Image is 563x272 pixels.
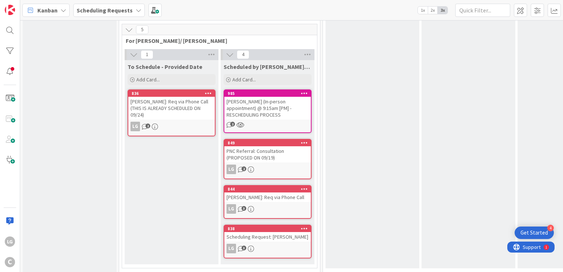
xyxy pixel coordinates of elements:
div: 836[PERSON_NAME]: Req via Phone Call (THIS IS ALREADY SCHEDULED ON 09/24) [128,90,215,120]
div: [PERSON_NAME]: Req via Phone Call (THIS IS ALREADY SCHEDULED ON 09/24) [128,97,215,120]
div: 849 [224,140,311,146]
a: 849PNC Referral: Consultation (PROPOSED ON 09/19)LG [224,139,312,179]
div: LG [227,244,236,253]
div: 836 [128,90,215,97]
span: Scheduled by Laine/Pring [224,63,312,70]
span: Support [15,1,33,10]
span: 2 [230,122,235,126]
div: LG [224,204,311,214]
div: LG [227,204,236,214]
div: LG [224,165,311,174]
a: 985[PERSON_NAME] (In-person appointment) @ 9:15am [PM] - RESCHEDULING PROCESS [224,89,312,133]
div: 4 [547,225,554,231]
div: 844 [228,187,311,192]
span: For Laine Guevarra/ Pring Matondo [126,37,308,44]
span: 2x [428,7,438,14]
input: Quick Filter... [455,4,510,17]
span: 3 [242,206,246,211]
span: 2 [242,166,246,171]
div: LG [128,122,215,131]
span: 3 [242,246,246,250]
div: 838 [224,225,311,232]
div: 985 [228,91,311,96]
span: Add Card... [232,76,256,83]
div: 836 [132,91,215,96]
a: 836[PERSON_NAME]: Req via Phone Call (THIS IS ALREADY SCHEDULED ON 09/24)LG [128,89,216,136]
div: [PERSON_NAME] (In-person appointment) @ 9:15am [PM] - RESCHEDULING PROCESS [224,97,311,120]
a: 844[PERSON_NAME]: Req via Phone CallLG [224,185,312,219]
b: Scheduling Requests [77,7,133,14]
div: LG [224,244,311,253]
span: 2 [146,124,150,128]
span: 1 [141,50,153,59]
div: 1 [38,3,40,9]
span: To Schedule - Provided Date [128,63,202,70]
div: 838 [228,226,311,231]
div: [PERSON_NAME]: Req via Phone Call [224,192,311,202]
div: C [5,257,15,267]
div: LG [130,122,140,131]
div: PNC Referral: Consultation (PROPOSED ON 09/19) [224,146,311,162]
span: 4 [237,50,249,59]
img: Visit kanbanzone.com [5,5,15,15]
span: 3x [438,7,448,14]
div: 844 [224,186,311,192]
span: Kanban [37,6,58,15]
div: LG [227,165,236,174]
div: Scheduling Request: [PERSON_NAME] [224,232,311,242]
a: 838Scheduling Request: [PERSON_NAME]LG [224,225,312,258]
div: 849 [228,140,311,146]
div: LG [5,236,15,247]
div: 985[PERSON_NAME] (In-person appointment) @ 9:15am [PM] - RESCHEDULING PROCESS [224,90,311,120]
div: 849PNC Referral: Consultation (PROPOSED ON 09/19) [224,140,311,162]
span: 5 [136,25,148,34]
div: Open Get Started checklist, remaining modules: 4 [515,227,554,239]
div: Get Started [520,229,548,236]
span: Add Card... [136,76,160,83]
div: 985 [224,90,311,97]
div: 838Scheduling Request: [PERSON_NAME] [224,225,311,242]
div: 844[PERSON_NAME]: Req via Phone Call [224,186,311,202]
span: 1x [418,7,428,14]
